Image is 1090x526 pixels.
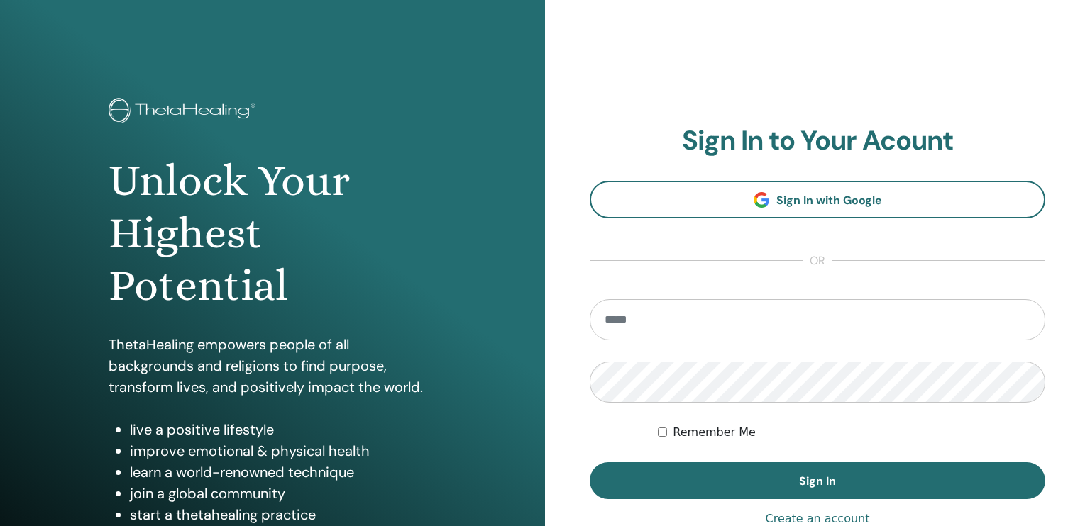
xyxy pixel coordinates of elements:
[590,181,1045,218] a: Sign In with Google
[130,504,436,525] li: start a thetahealing practice
[109,334,436,398] p: ThetaHealing empowers people of all backgrounds and religions to find purpose, transform lives, a...
[590,125,1045,157] h2: Sign In to Your Acount
[803,252,832,269] span: or
[799,474,836,488] span: Sign In
[109,155,436,313] h1: Unlock Your Highest Potential
[673,424,756,441] label: Remember Me
[130,483,436,504] li: join a global community
[658,424,1045,441] div: Keep me authenticated indefinitely or until I manually logout
[130,419,436,440] li: live a positive lifestyle
[776,193,882,208] span: Sign In with Google
[130,461,436,483] li: learn a world-renowned technique
[590,462,1045,499] button: Sign In
[130,440,436,461] li: improve emotional & physical health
